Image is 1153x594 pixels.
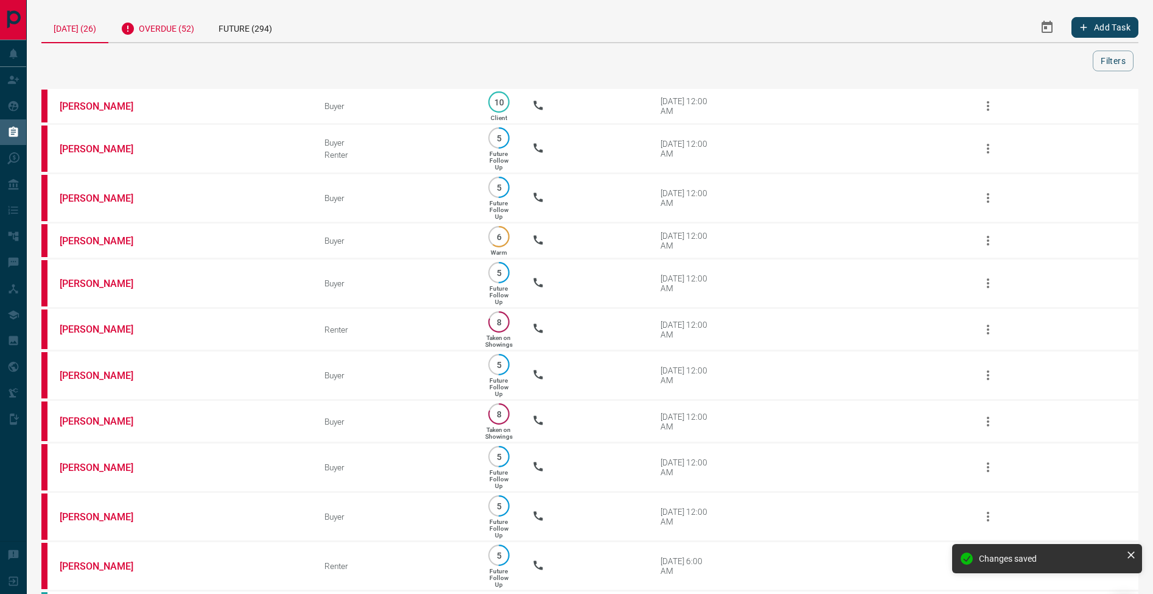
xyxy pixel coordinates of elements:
[661,366,712,385] div: [DATE] 12:00 AM
[206,12,284,42] div: Future (294)
[494,97,503,107] p: 10
[491,115,507,121] p: Client
[661,458,712,477] div: [DATE] 12:00 AM
[491,249,507,256] p: Warm
[661,556,712,576] div: [DATE] 6:00 AM
[41,260,47,306] div: property.ca
[324,193,465,203] div: Buyer
[60,101,151,112] a: [PERSON_NAME]
[494,551,503,560] p: 5
[494,133,503,143] p: 5
[324,236,465,246] div: Buyer
[324,278,465,288] div: Buyer
[41,12,108,43] div: [DATE] (26)
[494,183,503,192] p: 5
[324,150,465,160] div: Renter
[324,370,465,380] div: Buyer
[41,175,47,221] div: property.ca
[489,469,508,489] p: Future Follow Up
[41,401,47,441] div: property.ca
[324,512,465,522] div: Buyer
[324,417,465,426] div: Buyer
[324,101,465,111] div: Buyer
[41,444,47,490] div: property.ca
[494,409,503,419] p: 8
[661,231,712,250] div: [DATE] 12:00 AM
[494,232,503,241] p: 6
[41,352,47,398] div: property.ca
[41,90,47,122] div: property.ca
[60,193,151,204] a: [PERSON_NAME]
[60,462,151,473] a: [PERSON_NAME]
[489,518,508,539] p: Future Follow Up
[489,150,508,171] p: Future Follow Up
[60,235,151,247] a: [PERSON_NAME]
[60,370,151,381] a: [PERSON_NAME]
[60,415,151,427] a: [PERSON_NAME]
[489,568,508,588] p: Future Follow Up
[1032,13,1062,42] button: Select Date Range
[60,511,151,523] a: [PERSON_NAME]
[494,501,503,511] p: 5
[41,224,47,257] div: property.ca
[324,325,465,334] div: Renter
[324,561,465,571] div: Renter
[41,543,47,589] div: property.ca
[1071,17,1138,38] button: Add Task
[108,12,206,42] div: Overdue (52)
[1093,51,1134,71] button: Filters
[979,554,1121,564] div: Changes saved
[324,462,465,472] div: Buyer
[661,139,712,158] div: [DATE] 12:00 AM
[60,324,151,335] a: [PERSON_NAME]
[494,452,503,461] p: 5
[489,377,508,397] p: Future Follow Up
[661,507,712,526] div: [DATE] 12:00 AM
[324,138,465,147] div: Buyer
[41,126,47,172] div: property.ca
[41,309,47,349] div: property.ca
[41,493,47,540] div: property.ca
[661,188,712,208] div: [DATE] 12:00 AM
[489,285,508,305] p: Future Follow Up
[661,274,712,293] div: [DATE] 12:00 AM
[494,317,503,327] p: 8
[60,143,151,155] a: [PERSON_NAME]
[60,278,151,289] a: [PERSON_NAME]
[485,426,513,440] p: Taken on Showings
[60,560,151,572] a: [PERSON_NAME]
[661,320,712,339] div: [DATE] 12:00 AM
[494,268,503,277] p: 5
[489,200,508,220] p: Future Follow Up
[494,360,503,369] p: 5
[661,96,712,116] div: [DATE] 12:00 AM
[661,412,712,431] div: [DATE] 12:00 AM
[485,334,513,348] p: Taken on Showings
